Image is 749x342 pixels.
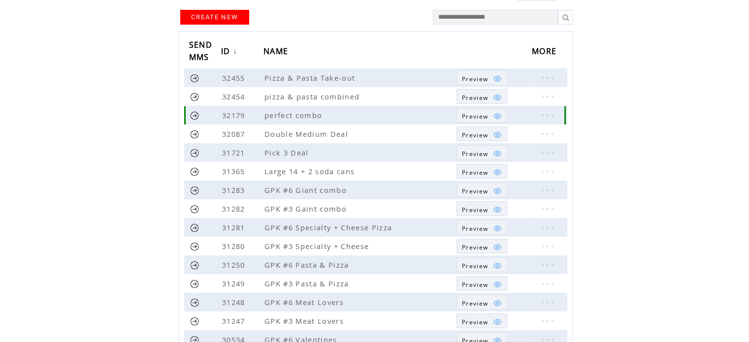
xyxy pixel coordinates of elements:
[456,145,507,160] a: Preview
[456,164,507,179] a: Preview
[222,185,248,195] span: 31283
[456,183,507,197] a: Preview
[264,222,394,232] span: GPK #6 Specialty + Cheese Pizza
[462,131,488,139] span: Show MMS preview
[456,295,507,310] a: Preview
[264,279,352,288] span: GPK #3 Pasta & Pizza
[462,262,488,270] span: Show MMS preview
[493,317,502,326] img: eye.png
[456,70,507,85] a: Preview
[264,92,362,101] span: pizza & pasta combined
[222,297,248,307] span: 31248
[222,92,248,101] span: 32454
[222,241,248,251] span: 31280
[456,276,507,291] a: Preview
[264,148,311,157] span: Pick 3 Deal
[462,187,488,195] span: Show MMS preview
[456,313,507,328] a: Preview
[221,43,240,61] a: ID↓
[493,243,502,251] img: eye.png
[222,110,248,120] span: 32179
[456,239,507,253] a: Preview
[493,205,502,214] img: eye.png
[462,150,488,158] span: Show MMS preview
[462,93,488,102] span: Show MMS preview
[493,93,502,102] img: eye.png
[462,299,488,308] span: Show MMS preview
[493,168,502,177] img: eye.png
[222,148,248,157] span: 31721
[222,129,248,139] span: 32087
[222,316,248,326] span: 31247
[493,224,502,233] img: eye.png
[264,166,357,176] span: Large 14 + 2 soda cans
[222,166,248,176] span: 31365
[493,187,502,195] img: eye.png
[462,318,488,326] span: Show MMS preview
[493,280,502,289] img: eye.png
[264,204,349,214] span: GPK #3 Gaint combo
[462,75,488,83] span: Show MMS preview
[264,110,325,120] span: perfect combo
[493,261,502,270] img: eye.png
[456,257,507,272] a: Preview
[189,37,212,67] span: SEND MMS
[263,43,293,61] a: NAME
[493,299,502,308] img: eye.png
[264,316,346,326] span: GPK #3 Meat Lovers
[456,108,507,123] a: Preview
[462,112,488,121] span: Show MMS preview
[456,126,507,141] a: Preview
[221,43,233,62] span: ID
[456,89,507,104] a: Preview
[532,43,559,62] span: MORE
[264,185,349,195] span: GPK #6 Giant combo
[222,73,248,83] span: 32455
[456,220,507,235] a: Preview
[264,129,351,139] span: Double Medium Deal
[222,279,248,288] span: 31249
[493,149,502,158] img: eye.png
[222,204,248,214] span: 31282
[222,222,248,232] span: 31281
[222,260,248,270] span: 31250
[264,297,346,307] span: GPK #6 Meat Lovers
[180,10,249,25] a: CREATE NEW
[264,260,352,270] span: GPK #6 Pasta & Pizza
[264,241,371,251] span: GPK #3 Specialty + Cheese
[263,43,291,62] span: NAME
[462,280,488,289] span: Show MMS preview
[493,112,502,121] img: eye.png
[493,74,502,83] img: eye.png
[456,201,507,216] a: Preview
[462,224,488,233] span: Show MMS preview
[462,206,488,214] span: Show MMS preview
[462,243,488,251] span: Show MMS preview
[462,168,488,177] span: Show MMS preview
[493,130,502,139] img: eye.png
[264,73,358,83] span: Pizza & Pasta Take-out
